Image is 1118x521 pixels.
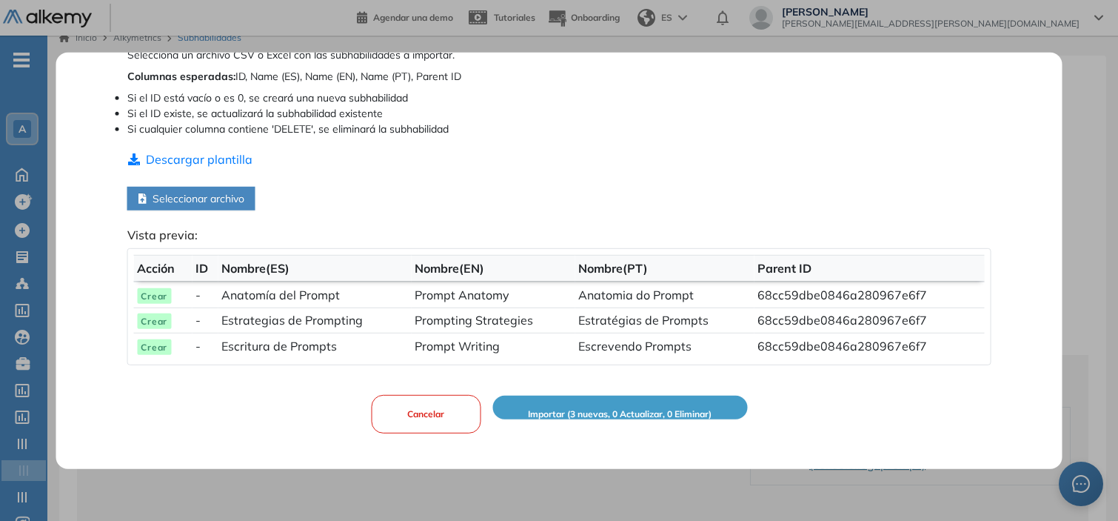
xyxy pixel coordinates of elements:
[127,47,991,63] p: Selecciona un archivo CSV o Excel con las subhabilidades a importar.
[412,256,575,282] th: Nombre (EN)
[192,256,218,282] th: ID
[127,106,991,122] li: Si el ID existe, se actualizará la subhabilidad existente
[127,90,991,106] li: Si el ID está vacío o es 0, se creará una nueva subhabilidad
[754,282,984,308] td: 68cc59dbe0846a280967e6f7
[575,282,754,308] td: Anatomia do Prompt
[127,150,253,169] button: Descargar plantilla
[137,288,171,304] span: Crear
[127,228,991,242] h6: Vista previa :
[412,282,575,308] td: Prompt Anatomy
[575,333,754,359] td: Escrevendo Prompts
[127,69,991,84] p: ID, Name (ES), Name (EN), Name (PT), Parent ID
[412,333,575,359] td: Prompt Writing
[127,122,991,137] li: Si cualquier columna contiene 'DELETE', se eliminará la subhabilidad
[492,396,747,419] button: Importar (3 nuevas, 0 Actualizar, 0 Eliminar)
[192,282,218,308] td: -
[575,308,754,333] td: Estratégias de Prompts
[127,187,255,210] button: Seleccionar archivo
[754,333,984,359] td: 68cc59dbe0846a280967e6f7
[137,313,171,329] span: Crear
[412,308,575,333] td: Prompting Strategies
[192,333,218,359] td: -
[137,339,171,355] span: Crear
[218,333,411,359] td: Escritura de Prompts
[754,256,984,282] th: Parent ID
[127,70,235,83] strong: Columnas esperadas :
[218,256,411,282] th: Nombre (ES)
[575,256,754,282] th: Nombre (PT)
[218,282,411,308] td: Anatomía del Prompt
[754,308,984,333] td: 68cc59dbe0846a280967e6f7
[134,256,193,282] th: Acción
[218,308,411,333] td: Estrategias de Prompting
[371,395,481,434] button: Cancelar
[192,308,218,333] td: -
[528,408,712,422] span: Importar (3 nuevas, 0 Actualizar, 0 Eliminar)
